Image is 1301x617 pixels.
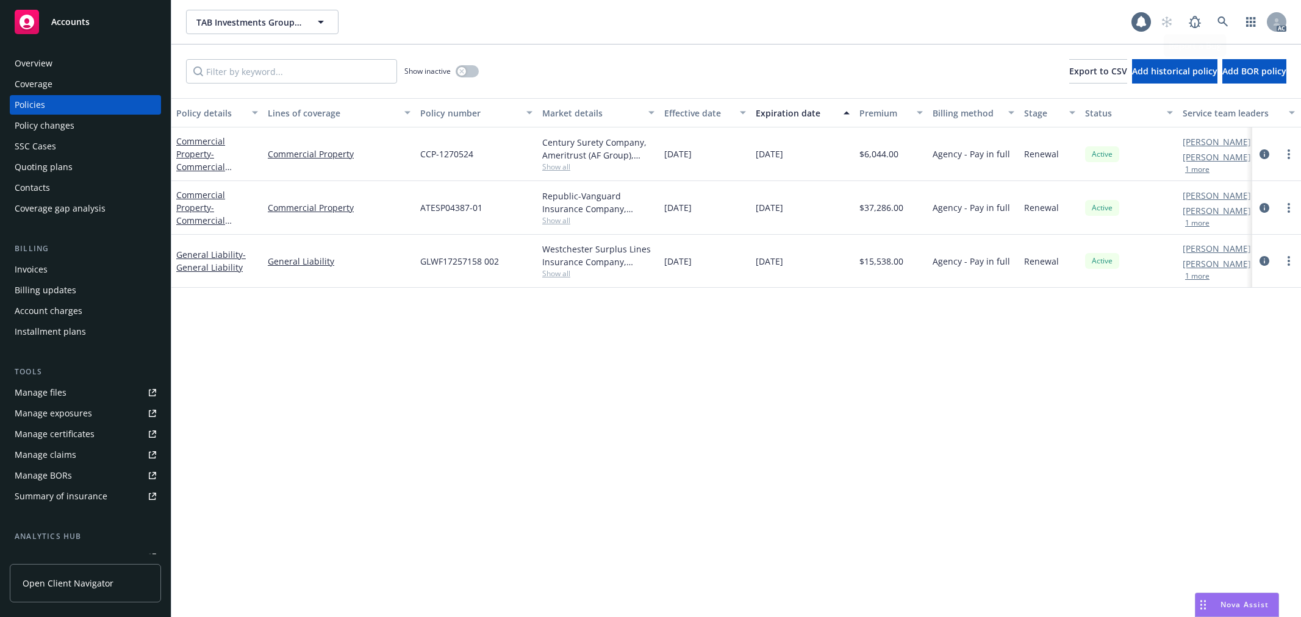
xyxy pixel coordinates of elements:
[10,260,161,279] a: Invoices
[542,136,654,162] div: Century Surety Company, Ameritrust (AF Group), Amwins
[51,17,90,27] span: Accounts
[10,445,161,465] a: Manage claims
[10,178,161,198] a: Contacts
[1183,204,1251,217] a: [PERSON_NAME]
[15,487,107,506] div: Summary of insurance
[664,148,692,160] span: [DATE]
[859,148,898,160] span: $6,044.00
[15,280,76,300] div: Billing updates
[1211,10,1235,34] a: Search
[10,157,161,177] a: Quoting plans
[268,201,410,214] a: Commercial Property
[15,54,52,73] div: Overview
[10,301,161,321] a: Account charges
[933,107,1001,119] div: Billing method
[1024,107,1062,119] div: Stage
[1132,59,1217,84] button: Add historical policy
[542,190,654,215] div: Republic-Vanguard Insurance Company, AmTrust Financial Services, Amwins
[15,157,73,177] div: Quoting plans
[1185,273,1210,280] button: 1 more
[15,383,66,402] div: Manage files
[859,107,909,119] div: Premium
[1085,107,1159,119] div: Status
[1185,219,1210,227] button: 1 more
[10,137,161,156] a: SSC Cases
[10,116,161,135] a: Policy changes
[1185,166,1210,173] button: 1 more
[1090,149,1114,160] span: Active
[15,260,48,279] div: Invoices
[1024,148,1059,160] span: Renewal
[664,107,733,119] div: Effective date
[1183,107,1281,119] div: Service team leaders
[542,268,654,279] span: Show all
[176,135,254,198] a: Commercial Property
[176,107,245,119] div: Policy details
[1281,201,1296,215] a: more
[15,466,72,485] div: Manage BORs
[1090,202,1114,213] span: Active
[542,215,654,226] span: Show all
[10,5,161,39] a: Accounts
[751,98,855,127] button: Expiration date
[15,547,116,567] div: Loss summary generator
[263,98,415,127] button: Lines of coverage
[664,255,692,268] span: [DATE]
[1132,65,1217,77] span: Add historical policy
[537,98,659,127] button: Market details
[1183,189,1251,202] a: [PERSON_NAME]
[15,74,52,94] div: Coverage
[1257,201,1272,215] a: circleInformation
[756,107,836,119] div: Expiration date
[176,249,246,273] a: General Liability
[933,255,1010,268] span: Agency - Pay in full
[542,107,641,119] div: Market details
[859,201,903,214] span: $37,286.00
[855,98,928,127] button: Premium
[10,95,161,115] a: Policies
[1183,242,1251,255] a: [PERSON_NAME]
[196,16,302,29] span: TAB Investments Group LLC
[1024,201,1059,214] span: Renewal
[415,98,537,127] button: Policy number
[420,201,482,214] span: ATESP04387-01
[1220,599,1269,610] span: Nova Assist
[10,487,161,506] a: Summary of insurance
[1281,147,1296,162] a: more
[15,404,92,423] div: Manage exposures
[659,98,751,127] button: Effective date
[1195,593,1211,616] div: Drag to move
[15,95,45,115] div: Policies
[859,255,903,268] span: $15,538.00
[756,255,783,268] span: [DATE]
[171,98,263,127] button: Policy details
[1069,59,1127,84] button: Export to CSV
[1178,98,1300,127] button: Service team leaders
[15,301,82,321] div: Account charges
[1257,254,1272,268] a: circleInformation
[1281,254,1296,268] a: more
[1257,147,1272,162] a: circleInformation
[10,74,161,94] a: Coverage
[756,201,783,214] span: [DATE]
[10,199,161,218] a: Coverage gap analysis
[15,322,86,341] div: Installment plans
[186,59,397,84] input: Filter by keyword...
[1222,65,1286,77] span: Add BOR policy
[10,530,161,543] div: Analytics hub
[15,137,56,156] div: SSC Cases
[1069,65,1127,77] span: Export to CSV
[10,54,161,73] a: Overview
[10,383,161,402] a: Manage files
[10,466,161,485] a: Manage BORs
[1183,135,1251,148] a: [PERSON_NAME]
[176,189,253,277] a: Commercial Property
[1183,10,1207,34] a: Report a Bug
[15,116,74,135] div: Policy changes
[928,98,1019,127] button: Billing method
[1195,593,1279,617] button: Nova Assist
[420,107,519,119] div: Policy number
[15,178,50,198] div: Contacts
[420,255,499,268] span: GLWF17257158 002
[1183,151,1251,163] a: [PERSON_NAME]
